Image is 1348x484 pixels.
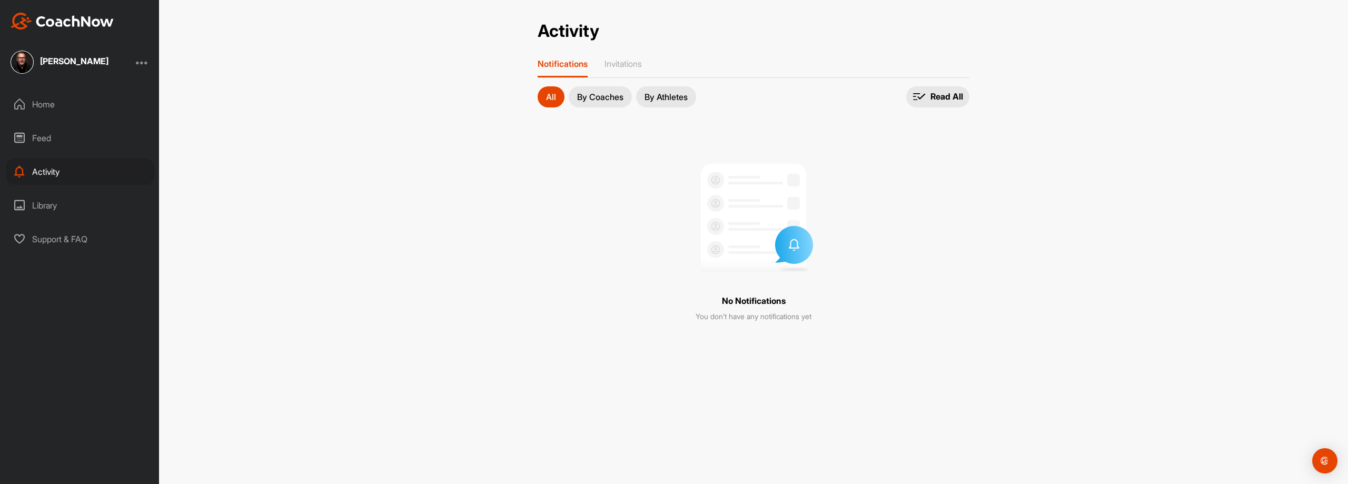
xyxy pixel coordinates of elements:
[6,91,154,117] div: Home
[6,192,154,219] div: Library
[6,226,154,252] div: Support & FAQ
[688,151,819,282] img: no invites
[40,57,108,65] div: [PERSON_NAME]
[604,58,642,69] p: Invitations
[722,295,786,307] p: No Notifications
[546,93,556,101] p: All
[930,91,963,102] p: Read All
[1312,448,1337,473] div: Open Intercom Messenger
[569,86,632,107] button: By Coaches
[538,21,599,42] h2: Activity
[645,93,688,101] p: By Athletes
[6,125,154,151] div: Feed
[538,58,588,69] p: Notifications
[696,311,811,322] p: You don’t have any notifications yet
[6,159,154,185] div: Activity
[538,86,564,107] button: All
[11,13,114,29] img: CoachNow
[577,93,623,101] p: By Coaches
[11,51,34,74] img: square_09804addd8abf47025ce24f68226c7f7.jpg
[636,86,696,107] button: By Athletes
